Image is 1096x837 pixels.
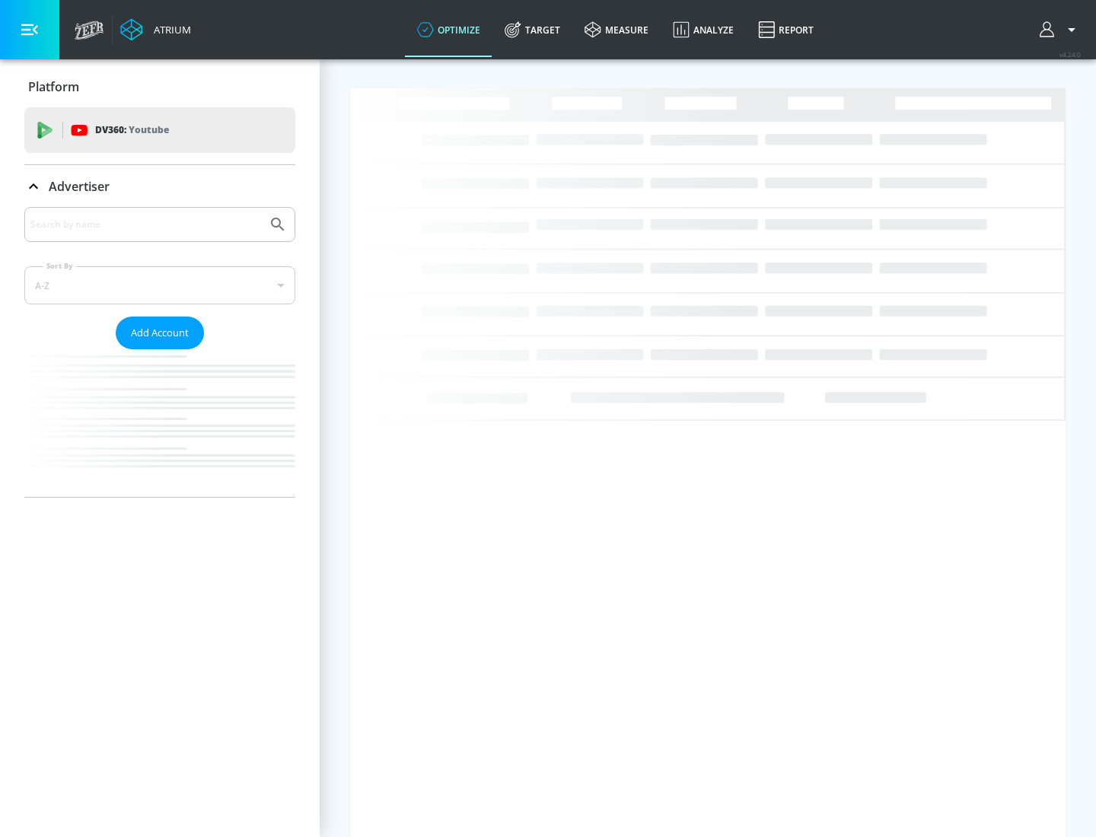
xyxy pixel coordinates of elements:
[24,165,295,208] div: Advertiser
[661,2,746,57] a: Analyze
[746,2,826,57] a: Report
[24,207,295,497] div: Advertiser
[95,122,169,138] p: DV360:
[43,261,76,271] label: Sort By
[24,65,295,108] div: Platform
[120,18,191,41] a: Atrium
[49,178,110,195] p: Advertiser
[24,349,295,497] nav: list of Advertiser
[572,2,661,57] a: measure
[1059,50,1081,59] span: v 4.24.0
[28,78,79,95] p: Platform
[148,23,191,37] div: Atrium
[492,2,572,57] a: Target
[129,122,169,138] p: Youtube
[24,266,295,304] div: A-Z
[405,2,492,57] a: optimize
[131,324,189,342] span: Add Account
[30,215,261,234] input: Search by name
[24,107,295,153] div: DV360: Youtube
[116,317,204,349] button: Add Account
